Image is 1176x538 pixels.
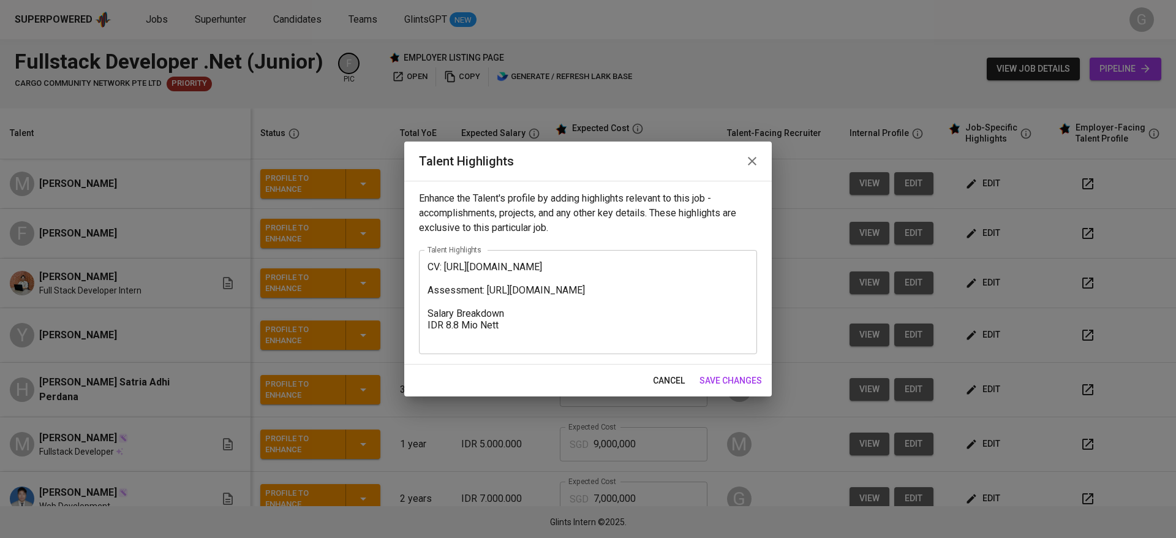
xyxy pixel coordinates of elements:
span: save changes [699,373,762,388]
button: cancel [648,369,690,392]
p: Enhance the Talent's profile by adding highlights relevant to this job - accomplishments, project... [419,191,757,235]
button: save changes [695,369,767,392]
textarea: CV: [URL][DOMAIN_NAME] Assessment: [URL][DOMAIN_NAME] Salary Breakdown IDR 8.8 Mio Nett [428,261,748,343]
h2: Talent Highlights [419,151,757,171]
span: cancel [653,373,685,388]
